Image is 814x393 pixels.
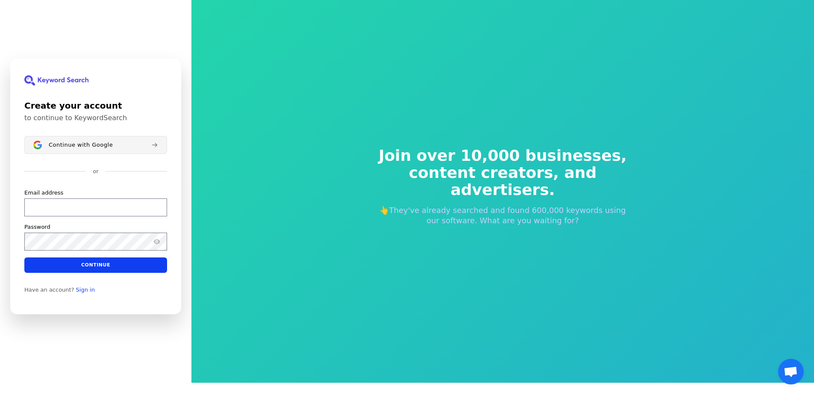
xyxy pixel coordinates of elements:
[24,257,167,272] button: Continue
[24,223,50,230] label: Password
[373,205,633,226] p: 👆They've already searched and found 600,000 keywords using our software. What are you waiting for?
[373,147,633,164] span: Join over 10,000 businesses,
[93,168,98,175] p: or
[24,114,167,122] p: to continue to KeywordSearch
[24,286,74,293] span: Have an account?
[24,189,63,196] label: Email address
[24,136,167,154] button: Sign in with GoogleContinue with Google
[24,75,88,86] img: KeywordSearch
[778,359,804,384] div: Otvorený chat
[33,141,42,149] img: Sign in with Google
[373,164,633,198] span: content creators, and advertisers.
[152,236,162,246] button: Show password
[24,99,167,112] h1: Create your account
[76,286,95,293] a: Sign in
[49,141,113,148] span: Continue with Google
